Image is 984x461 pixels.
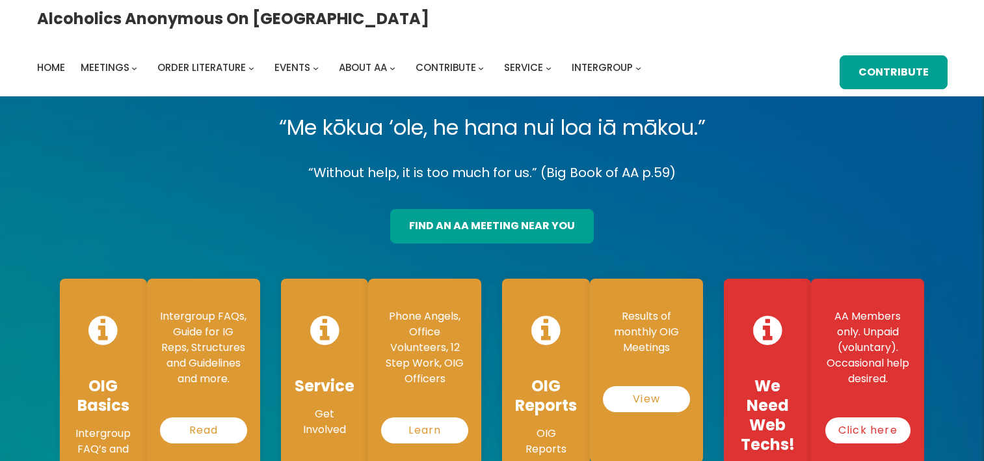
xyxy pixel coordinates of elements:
[390,65,395,71] button: About AA submenu
[840,55,948,90] a: Contribute
[313,65,319,71] button: Events submenu
[37,59,65,77] a: Home
[390,209,594,244] a: find an aa meeting near you
[572,61,633,74] span: Intergroup
[603,386,689,412] a: View Reports
[73,376,134,415] h4: OIG Basics
[381,309,468,387] p: Phone Angels, Office Volunteers, 12 Step Work, OIG Officers
[274,61,310,74] span: Events
[381,417,468,443] a: Learn More…
[294,406,355,438] p: Get Involved
[416,59,476,77] a: Contribute
[825,417,911,443] a: Click here
[131,65,137,71] button: Meetings submenu
[294,376,355,396] h4: Service
[635,65,641,71] button: Intergroup submenu
[160,417,247,443] a: Read More…
[339,59,387,77] a: About AA
[603,309,689,356] p: Results of monthly OIG Meetings
[504,59,543,77] a: Service
[824,309,911,387] p: AA Members only. Unpaid (voluntary). Occasional help desired.
[37,61,65,74] span: Home
[157,61,246,74] span: Order Literature
[49,161,935,184] p: “Without help, it is too much for us.” (Big Book of AA p.59)
[81,61,129,74] span: Meetings
[737,376,798,454] h4: We Need Web Techs!
[339,61,387,74] span: About AA
[515,426,577,457] p: OIG Reports
[248,65,254,71] button: Order Literature submenu
[160,309,247,387] p: Intergroup FAQs, Guide for IG Reps, Structures and Guidelines and more.
[504,61,543,74] span: Service
[49,109,935,146] p: “Me kōkua ‘ole, he hana nui loa iā mākou.”
[546,65,552,71] button: Service submenu
[37,5,429,33] a: Alcoholics Anonymous on [GEOGRAPHIC_DATA]
[416,61,476,74] span: Contribute
[81,59,129,77] a: Meetings
[274,59,310,77] a: Events
[37,59,646,77] nav: Intergroup
[515,376,577,415] h4: OIG Reports
[478,65,484,71] button: Contribute submenu
[572,59,633,77] a: Intergroup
